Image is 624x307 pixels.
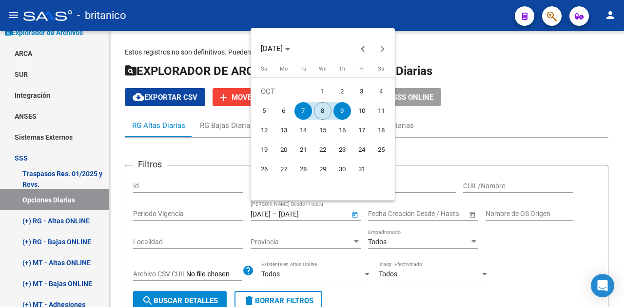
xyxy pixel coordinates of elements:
[293,101,313,121] button: October 7, 2025
[352,160,371,179] button: October 31, 2025
[371,140,391,160] button: October 25, 2025
[372,83,390,100] span: 4
[274,121,293,140] button: October 13, 2025
[378,66,384,72] span: Sa
[313,160,332,179] button: October 29, 2025
[359,66,364,72] span: Fr
[372,39,392,58] button: Next month
[275,161,292,178] span: 27
[300,66,306,72] span: Tu
[314,141,331,159] span: 22
[314,83,331,100] span: 1
[275,141,292,159] span: 20
[332,140,352,160] button: October 23, 2025
[274,140,293,160] button: October 20, 2025
[254,82,313,101] td: OCT
[371,82,391,101] button: October 4, 2025
[261,44,283,53] span: [DATE]
[372,102,390,120] span: 11
[254,140,274,160] button: October 19, 2025
[294,141,312,159] span: 21
[275,102,292,120] span: 6
[333,141,351,159] span: 23
[261,66,267,72] span: Su
[591,274,614,297] div: Open Intercom Messenger
[353,141,370,159] span: 24
[371,121,391,140] button: October 18, 2025
[280,66,288,72] span: Mo
[353,102,370,120] span: 10
[275,122,292,139] span: 13
[313,82,332,101] button: October 1, 2025
[293,160,313,179] button: October 28, 2025
[255,161,273,178] span: 26
[319,66,327,72] span: We
[314,102,331,120] span: 8
[314,161,331,178] span: 29
[255,122,273,139] span: 12
[339,66,345,72] span: Th
[254,160,274,179] button: October 26, 2025
[333,83,351,100] span: 2
[353,39,372,58] button: Previous month
[254,121,274,140] button: October 12, 2025
[352,82,371,101] button: October 3, 2025
[333,161,351,178] span: 30
[372,122,390,139] span: 18
[332,121,352,140] button: October 16, 2025
[274,160,293,179] button: October 27, 2025
[353,161,370,178] span: 31
[332,82,352,101] button: October 2, 2025
[313,101,332,121] button: October 8, 2025
[352,121,371,140] button: October 17, 2025
[255,141,273,159] span: 19
[372,141,390,159] span: 25
[332,160,352,179] button: October 30, 2025
[371,101,391,121] button: October 11, 2025
[293,121,313,140] button: October 14, 2025
[353,122,370,139] span: 17
[313,121,332,140] button: October 15, 2025
[257,40,294,57] button: Choose month and year
[255,102,273,120] span: 5
[294,102,312,120] span: 7
[294,122,312,139] span: 14
[293,140,313,160] button: October 21, 2025
[313,140,332,160] button: October 22, 2025
[333,102,351,120] span: 9
[254,101,274,121] button: October 5, 2025
[294,161,312,178] span: 28
[353,83,370,100] span: 3
[352,140,371,160] button: October 24, 2025
[333,122,351,139] span: 16
[314,122,331,139] span: 15
[352,101,371,121] button: October 10, 2025
[274,101,293,121] button: October 6, 2025
[332,101,352,121] button: October 9, 2025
